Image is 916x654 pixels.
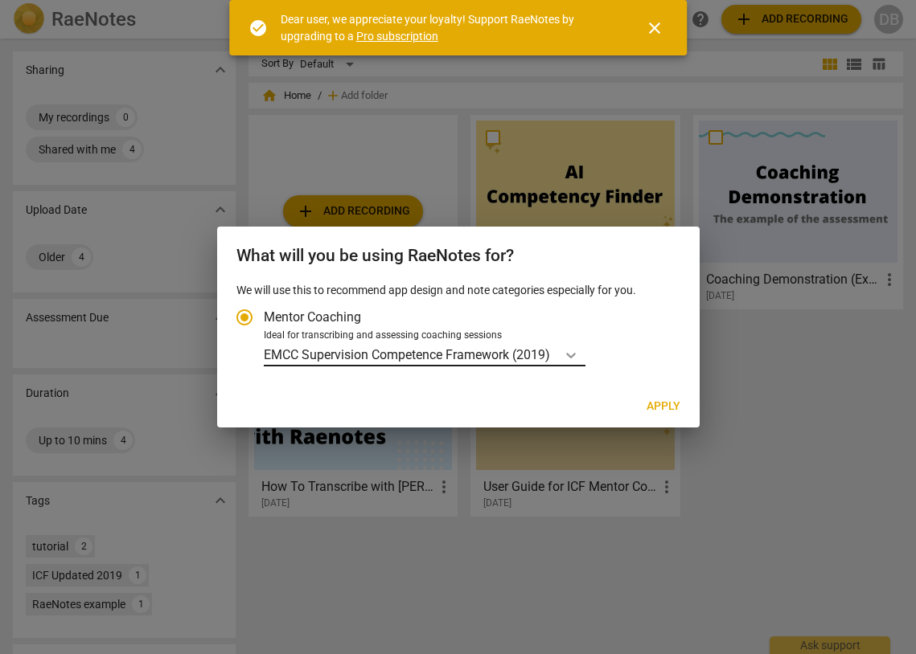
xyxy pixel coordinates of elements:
p: EMCC Supervision Competence Framework (2019) [264,345,550,364]
span: Apply [647,399,680,415]
button: Apply [634,392,693,421]
h2: What will you be using RaeNotes for? [236,246,680,266]
div: Account type [236,298,680,366]
button: Close [635,9,674,47]
div: Ideal for transcribing and assessing coaching sessions [264,329,676,343]
a: Pro subscription [356,30,438,43]
input: Ideal for transcribing and assessing coaching sessionsEMCC Supervision Competence Framework (2019) [552,347,555,362]
p: We will use this to recommend app design and note categories especially for you. [236,282,680,299]
span: check_circle [249,18,268,38]
div: Dear user, we appreciate your loyalty! Support RaeNotes by upgrading to a [281,11,617,44]
span: close [645,18,664,38]
span: Mentor Coaching [264,308,361,326]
